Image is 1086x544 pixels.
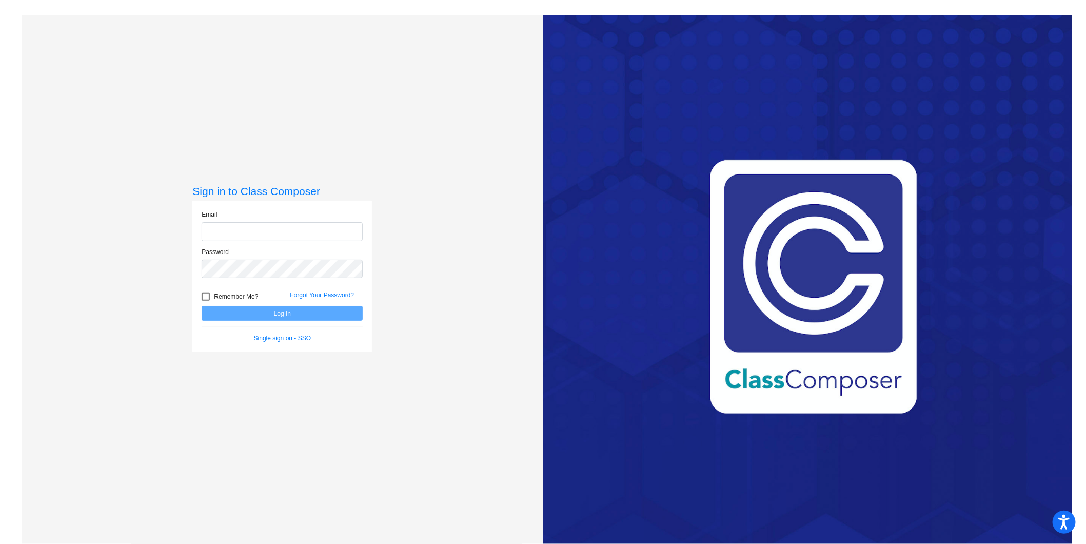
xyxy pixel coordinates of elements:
a: Forgot Your Password? [290,292,354,299]
span: Remember Me? [214,290,258,303]
a: Single sign on - SSO [254,335,311,342]
label: Password [202,247,229,257]
button: Log In [202,306,363,321]
h3: Sign in to Class Composer [192,185,372,198]
label: Email [202,210,217,219]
